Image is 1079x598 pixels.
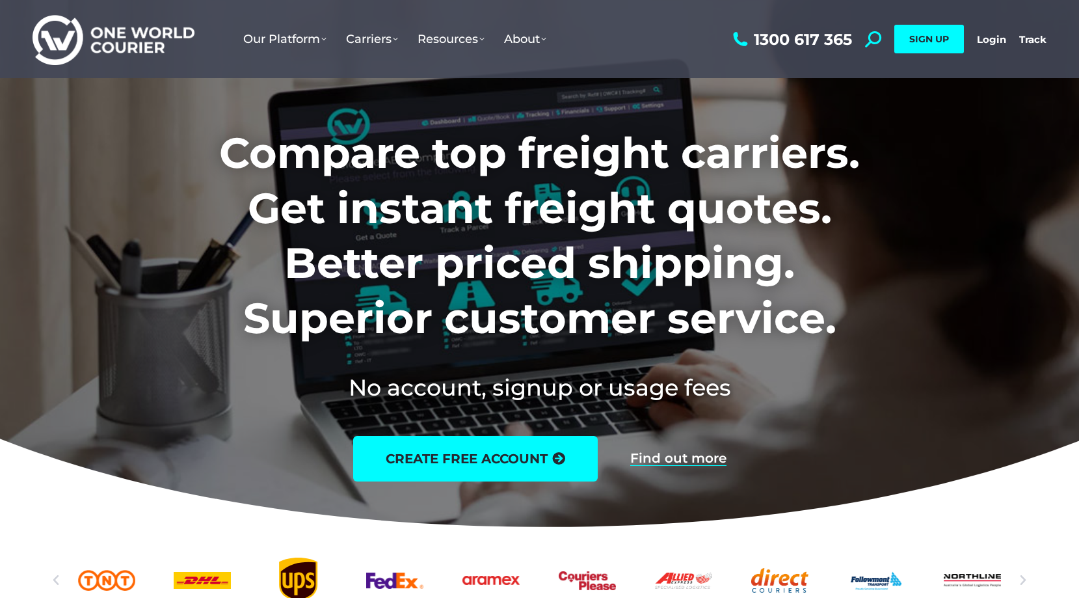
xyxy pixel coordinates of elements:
a: About [494,19,556,59]
a: 1300 617 365 [730,31,852,48]
span: Our Platform [243,32,326,46]
a: Our Platform [233,19,336,59]
a: Track [1019,33,1046,46]
a: Resources [408,19,494,59]
a: Login [977,33,1006,46]
h2: No account, signup or usage fees [133,372,946,403]
span: About [504,32,546,46]
span: SIGN UP [909,33,949,45]
a: Find out more [630,452,726,466]
a: create free account [353,436,598,482]
a: Carriers [336,19,408,59]
img: One World Courier [33,13,194,66]
h1: Compare top freight carriers. Get instant freight quotes. Better priced shipping. Superior custom... [133,126,946,346]
span: Carriers [346,32,398,46]
span: Resources [418,32,485,46]
a: SIGN UP [894,25,964,53]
